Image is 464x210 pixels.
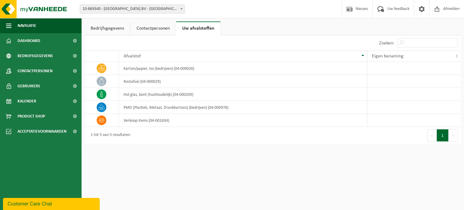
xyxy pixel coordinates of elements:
[119,62,367,75] td: karton/papier, los (bedrijven) (04-000026)
[85,21,130,35] a: Bedrijfsgegevens
[18,124,66,139] span: Acceptatievoorwaarden
[88,130,130,141] div: 1 tot 5 van 5 resultaten
[18,33,40,48] span: Dashboard
[18,109,45,124] span: Product Shop
[124,54,141,59] span: Afvalstof
[119,101,367,114] td: PMD (Plastiek, Metaal, Drankkartons) (bedrijven) (04-000978)
[119,114,367,127] td: verkoop items (04-001834)
[130,21,176,35] a: Contactpersonen
[80,5,185,14] span: 10-869340 - KORTRIJK BUSINESS PARK BV - KORTRIJK
[449,129,458,141] button: Next
[119,75,367,88] td: restafval (04-000029)
[18,94,36,109] span: Kalender
[176,21,221,35] a: Uw afvalstoffen
[18,63,53,79] span: Contactpersonen
[119,88,367,101] td: hol glas, bont (huishoudelijk) (04-000209)
[372,54,404,59] span: Eigen benaming
[18,18,36,33] span: Navigatie
[379,41,394,46] label: Zoeken:
[80,5,185,13] span: 10-869340 - KORTRIJK BUSINESS PARK BV - KORTRIJK
[18,48,53,63] span: Bedrijfsgegevens
[3,197,101,210] iframe: chat widget
[18,79,40,94] span: Gebruikers
[427,129,437,141] button: Previous
[437,129,449,141] button: 1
